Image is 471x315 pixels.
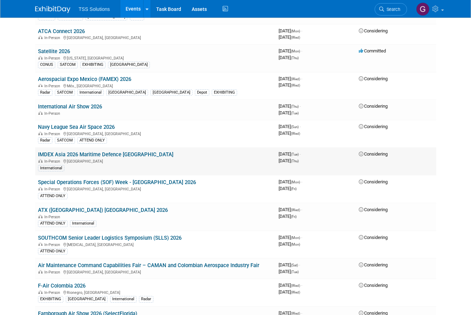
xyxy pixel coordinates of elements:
[80,62,106,68] div: EXHIBITING
[79,6,110,12] span: TSS Solutions
[38,76,131,82] a: Aerospacial Expo Mexico (FAMEX) 2026
[77,89,104,96] div: International
[38,48,70,55] a: Satellite 2026
[279,207,302,212] span: [DATE]
[300,103,301,109] span: -
[38,289,273,295] div: Rionegro, [GEOGRAPHIC_DATA]
[291,111,299,115] span: (Tue)
[299,262,300,267] span: -
[301,76,302,81] span: -
[291,49,300,53] span: (Mon)
[139,296,153,302] div: Radar
[291,180,300,184] span: (Mon)
[77,137,107,144] div: ATTEND ONLY
[38,207,168,213] a: ATX ([GEOGRAPHIC_DATA]) [GEOGRAPHIC_DATA] 2026
[38,193,68,199] div: ATTEND ONLY
[359,48,386,53] span: Committed
[359,262,388,267] span: Considering
[44,132,62,136] span: In-Person
[291,236,300,240] span: (Mon)
[44,290,62,295] span: In-Person
[291,290,300,294] span: (Wed)
[291,159,299,163] span: (Thu)
[38,186,273,191] div: [GEOGRAPHIC_DATA], [GEOGRAPHIC_DATA]
[291,263,298,267] span: (Sat)
[38,235,182,241] a: SOUTHCOM Senior Leader Logistics Symposium (SLLS) 2026
[279,124,301,129] span: [DATE]
[291,215,297,219] span: (Fri)
[279,110,299,115] span: [DATE]
[279,214,297,219] span: [DATE]
[384,7,400,12] span: Search
[38,262,259,269] a: Air Maintenance Command Capabilities Fair – CAMAN and Colombian Aerospace Industry Fair
[291,77,300,81] span: (Wed)
[44,187,62,191] span: In-Person
[38,83,273,88] div: Méx., [GEOGRAPHIC_DATA]
[38,137,52,144] div: Radar
[291,208,300,212] span: (Wed)
[279,76,302,81] span: [DATE]
[38,241,273,247] div: [MEDICAL_DATA], [GEOGRAPHIC_DATA]
[359,283,388,288] span: Considering
[279,158,299,163] span: [DATE]
[279,241,300,247] span: [DATE]
[279,151,301,157] span: [DATE]
[38,220,68,227] div: ATTEND ONLY
[38,165,64,171] div: International
[38,290,43,294] img: In-Person Event
[279,103,301,109] span: [DATE]
[38,55,273,61] div: [US_STATE], [GEOGRAPHIC_DATA]
[108,62,150,68] div: [GEOGRAPHIC_DATA]
[38,34,273,40] div: [GEOGRAPHIC_DATA], [GEOGRAPHIC_DATA]
[110,296,136,302] div: International
[38,151,173,158] a: IMDEX Asia 2026 Maritime Defence [GEOGRAPHIC_DATA]
[301,235,302,240] span: -
[301,28,302,33] span: -
[359,179,388,184] span: Considering
[38,132,43,135] img: In-Person Event
[38,158,273,164] div: [GEOGRAPHIC_DATA]
[44,215,62,219] span: In-Person
[359,28,388,33] span: Considering
[291,242,300,246] span: (Mon)
[375,3,407,15] a: Search
[212,89,237,96] div: EXHIBITING
[359,124,388,129] span: Considering
[279,34,300,40] span: [DATE]
[38,248,68,254] div: ATTEND ONLY
[38,242,43,246] img: In-Person Event
[58,62,78,68] div: SATCOM
[38,56,43,59] img: In-Person Event
[279,28,302,33] span: [DATE]
[359,76,388,81] span: Considering
[38,131,273,136] div: [GEOGRAPHIC_DATA], [GEOGRAPHIC_DATA]
[38,103,102,110] a: International Air Show 2026
[291,125,299,129] span: (Sun)
[44,242,62,247] span: In-Person
[106,89,148,96] div: [GEOGRAPHIC_DATA]
[44,270,62,275] span: In-Person
[301,179,302,184] span: -
[55,89,75,96] div: SATCOM
[300,124,301,129] span: -
[66,296,108,302] div: [GEOGRAPHIC_DATA]
[279,55,299,60] span: [DATE]
[38,124,115,130] a: Navy League Sea Air Space 2026
[55,137,75,144] div: SATCOM
[35,6,70,13] img: ExhibitDay
[359,151,388,157] span: Considering
[38,111,43,115] img: In-Person Event
[70,220,96,227] div: International
[44,56,62,61] span: In-Person
[279,48,302,53] span: [DATE]
[38,159,43,163] img: In-Person Event
[38,62,55,68] div: CONUS
[291,36,300,39] span: (Wed)
[279,283,302,288] span: [DATE]
[279,262,300,267] span: [DATE]
[359,235,388,240] span: Considering
[291,270,299,274] span: (Tue)
[291,284,300,288] span: (Wed)
[38,283,85,289] a: F-Air Colombia 2026
[38,36,43,39] img: In-Person Event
